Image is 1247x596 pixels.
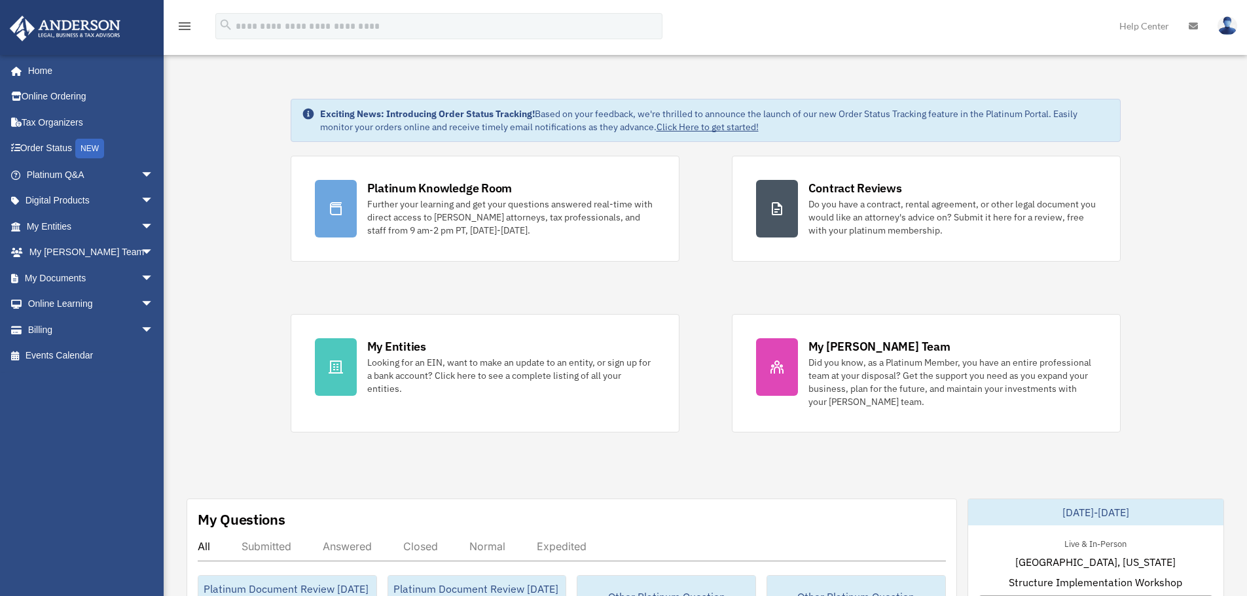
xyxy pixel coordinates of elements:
[320,107,1110,133] div: Based on your feedback, we're thrilled to announce the launch of our new Order Status Tracking fe...
[1054,536,1137,550] div: Live & In-Person
[141,162,167,188] span: arrow_drop_down
[141,317,167,343] span: arrow_drop_down
[141,239,167,266] span: arrow_drop_down
[141,291,167,318] span: arrow_drop_down
[75,139,104,158] div: NEW
[242,540,291,553] div: Submitted
[219,18,233,32] i: search
[198,510,285,529] div: My Questions
[808,198,1096,237] div: Do you have a contract, rental agreement, or other legal document you would like an attorney's ad...
[291,156,679,262] a: Platinum Knowledge Room Further your learning and get your questions answered real-time with dire...
[968,499,1223,525] div: [DATE]-[DATE]
[537,540,587,553] div: Expedited
[9,58,167,84] a: Home
[732,314,1121,432] a: My [PERSON_NAME] Team Did you know, as a Platinum Member, you have an entire professional team at...
[403,540,438,553] div: Closed
[141,213,167,240] span: arrow_drop_down
[1009,574,1182,590] span: Structure Implementation Workshop
[9,213,173,239] a: My Entitiesarrow_drop_down
[367,198,655,237] div: Further your learning and get your questions answered real-time with direct access to [PERSON_NAM...
[808,338,950,355] div: My [PERSON_NAME] Team
[732,156,1121,262] a: Contract Reviews Do you have a contract, rental agreement, or other legal document you would like...
[9,317,173,343] a: Billingarrow_drop_down
[469,540,505,553] div: Normal
[9,162,173,188] a: Platinum Q&Aarrow_drop_down
[141,188,167,215] span: arrow_drop_down
[9,239,173,266] a: My [PERSON_NAME] Teamarrow_drop_down
[177,18,192,34] i: menu
[323,540,372,553] div: Answered
[320,108,535,120] strong: Exciting News: Introducing Order Status Tracking!
[808,356,1096,408] div: Did you know, as a Platinum Member, you have an entire professional team at your disposal? Get th...
[9,109,173,135] a: Tax Organizers
[9,188,173,214] a: Digital Productsarrow_drop_down
[657,121,759,133] a: Click Here to get started!
[9,84,173,110] a: Online Ordering
[9,343,173,369] a: Events Calendar
[1015,554,1176,570] span: [GEOGRAPHIC_DATA], [US_STATE]
[808,180,902,196] div: Contract Reviews
[6,16,124,41] img: Anderson Advisors Platinum Portal
[198,540,210,553] div: All
[367,180,513,196] div: Platinum Knowledge Room
[367,356,655,395] div: Looking for an EIN, want to make an update to an entity, or sign up for a bank account? Click her...
[1218,16,1237,35] img: User Pic
[291,314,679,432] a: My Entities Looking for an EIN, want to make an update to an entity, or sign up for a bank accoun...
[9,291,173,317] a: Online Learningarrow_drop_down
[141,265,167,292] span: arrow_drop_down
[9,135,173,162] a: Order StatusNEW
[367,338,426,355] div: My Entities
[177,23,192,34] a: menu
[9,265,173,291] a: My Documentsarrow_drop_down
